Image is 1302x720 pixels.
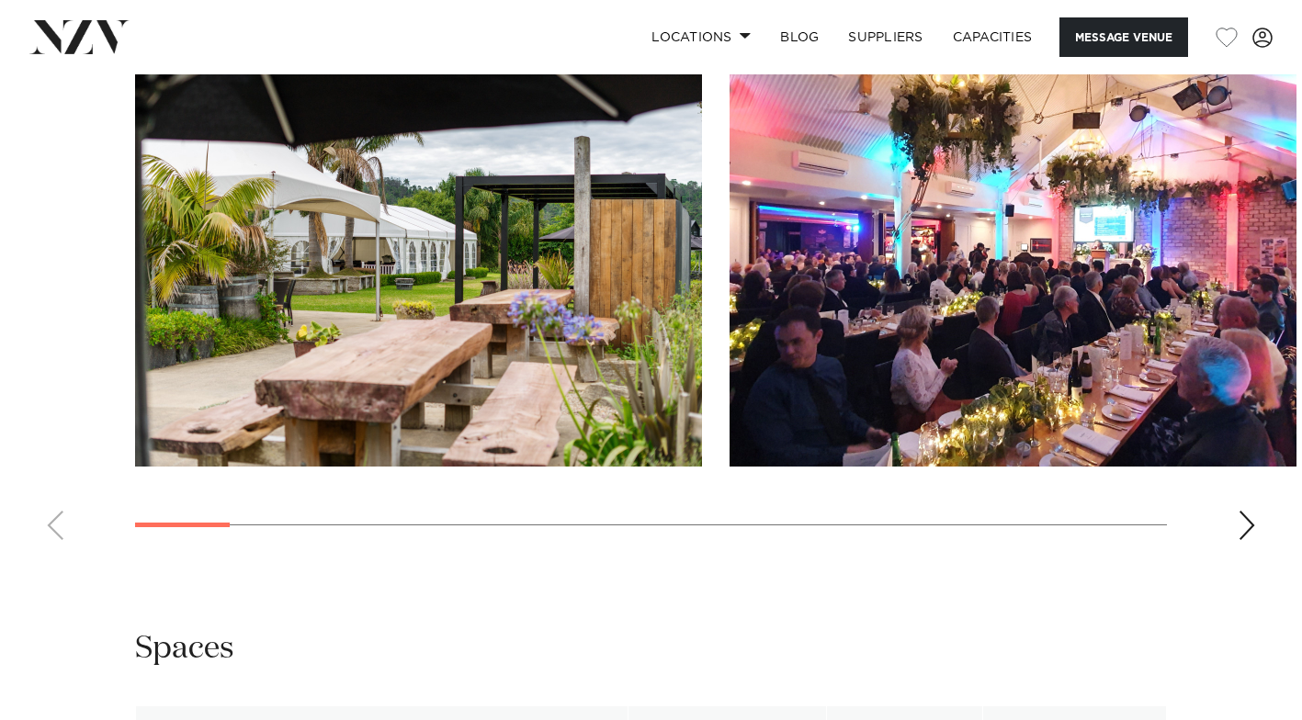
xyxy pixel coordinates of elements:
[730,51,1296,467] swiper-slide: 2 / 19
[637,17,765,57] a: Locations
[833,17,937,57] a: SUPPLIERS
[938,17,1047,57] a: Capacities
[135,628,234,669] h2: Spaces
[765,17,833,57] a: BLOG
[135,51,702,467] swiper-slide: 1 / 19
[1059,17,1188,57] button: Message Venue
[29,20,130,53] img: nzv-logo.png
